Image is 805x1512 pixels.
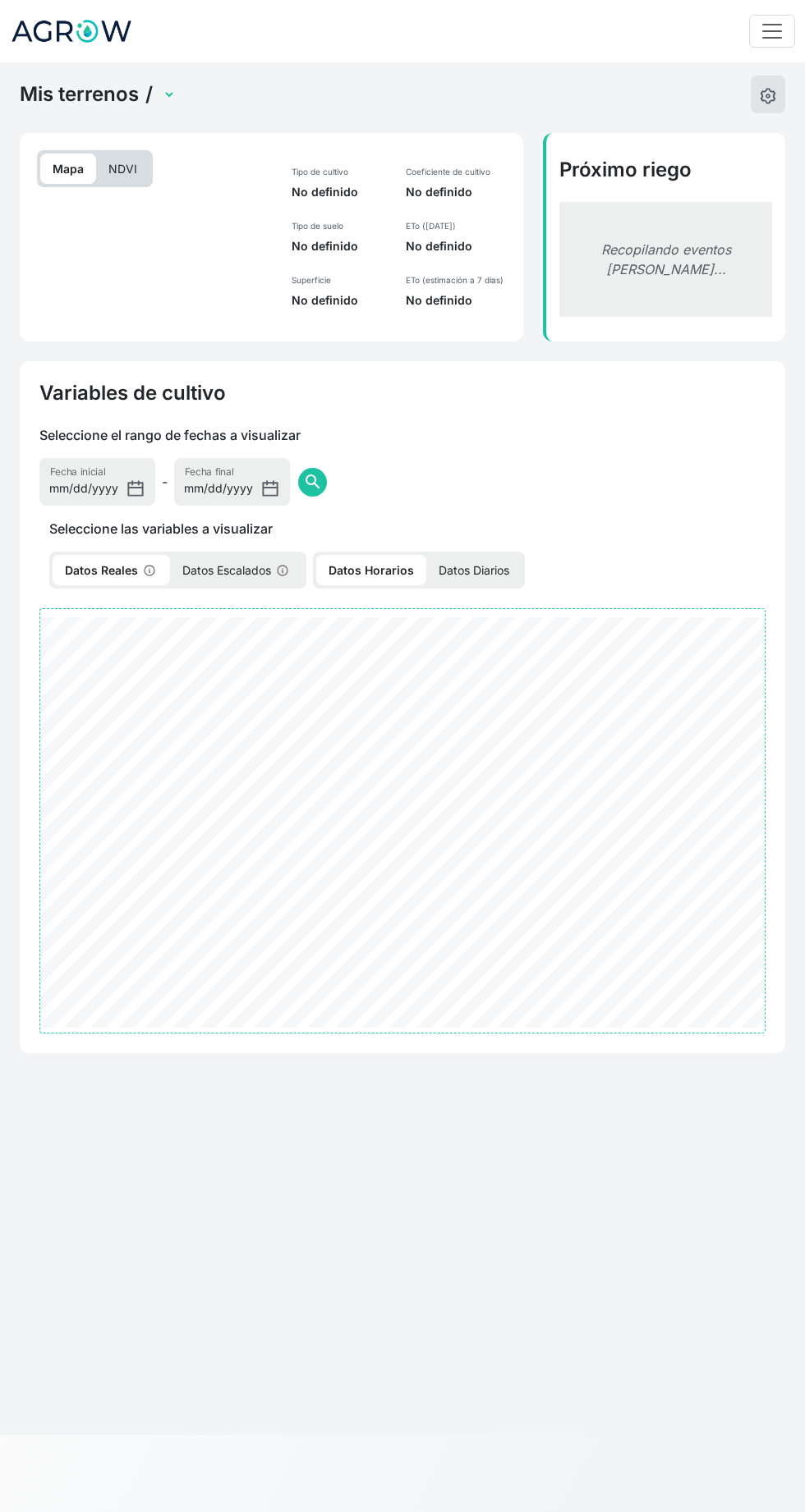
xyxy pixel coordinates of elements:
span: - [162,472,168,492]
ejs-chart: . Syncfusion interactive chart. [40,617,765,1033]
p: No definido [292,184,386,200]
p: Datos Diarios [426,555,522,585]
p: Datos Horarios [316,555,426,585]
p: ETo (estimación a 7 días) [406,274,510,286]
img: Agrow Analytics [10,11,133,52]
p: Datos Reales [53,555,170,585]
p: No definido [292,292,386,309]
h4: Variables de cultivo [39,381,226,405]
button: Toggle navigation [749,15,795,48]
p: Mapa [40,153,96,184]
img: edit [760,88,776,104]
p: Tipo de cultivo [292,166,386,177]
select: Terrain Selector [159,82,176,108]
p: No definido [406,292,510,309]
button: search [298,468,327,497]
a: Mis terrenos [20,82,139,107]
p: Superficie [292,274,386,286]
span: / [145,82,153,107]
span: search [303,472,323,492]
p: Coeficiente de cultivo [406,166,510,177]
p: NDVI [96,153,149,184]
em: Recopilando eventos [PERSON_NAME]... [601,241,731,277]
p: Tipo de suelo [292,220,386,231]
p: Seleccione las variables a visualizar [39,519,766,538]
p: Seleccione el rango de fechas a visualizar [39,425,301,445]
p: No definido [406,184,510,200]
p: No definido [406,238,510,254]
p: Datos Escalados [170,555,303,585]
p: ETo ([DATE]) [406,220,510,231]
p: No definido [292,238,386,254]
h4: Próximo riego [559,158,772,182]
